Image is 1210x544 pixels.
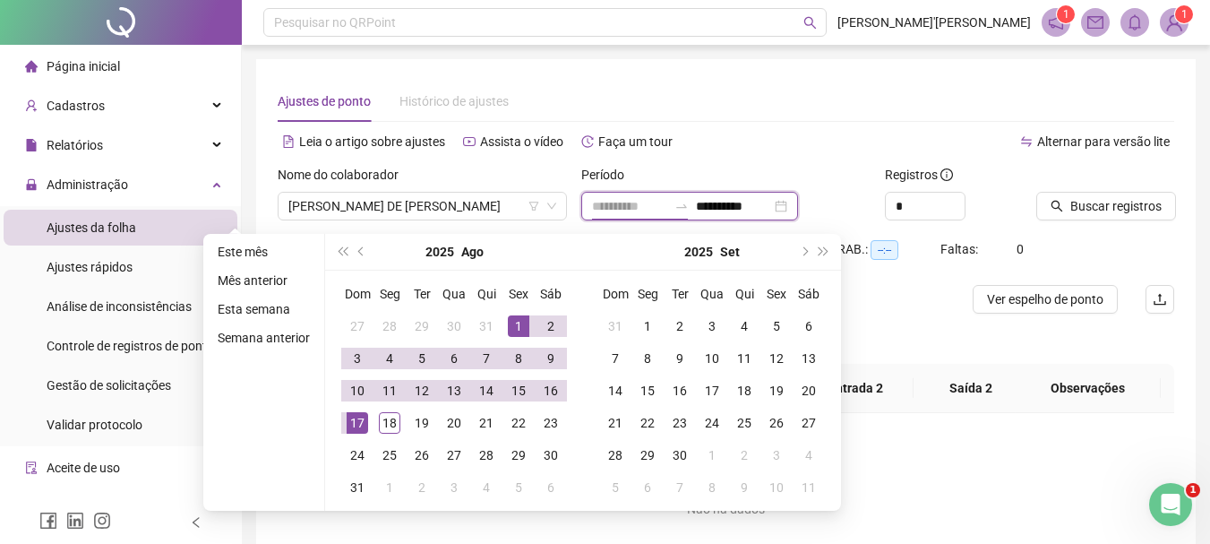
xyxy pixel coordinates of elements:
[581,165,636,185] label: Período
[25,60,38,73] span: home
[637,445,658,466] div: 29
[1186,483,1200,497] span: 1
[631,278,664,310] th: Seg
[278,94,371,108] span: Ajustes de ponto
[470,439,502,471] td: 2025-08-28
[669,445,691,466] div: 30
[480,134,563,149] span: Assista o vídeo
[406,375,438,407] td: 2025-08-12
[438,310,470,342] td: 2025-07-30
[674,199,689,213] span: swap-right
[803,16,817,30] span: search
[470,342,502,375] td: 2025-08-07
[406,278,438,310] th: Ter
[664,471,696,504] td: 2025-10-07
[760,407,793,439] td: 2025-09-26
[399,94,509,108] span: Histórico de ajustes
[728,342,760,375] td: 2025-09-11
[443,445,465,466] div: 27
[1153,292,1167,307] span: upload
[502,310,535,342] td: 2025-08-01
[669,412,691,434] div: 23
[696,310,728,342] td: 2025-09-03
[599,310,631,342] td: 2025-08-31
[411,445,433,466] div: 26
[734,412,755,434] div: 25
[535,342,567,375] td: 2025-08-09
[664,407,696,439] td: 2025-09-23
[347,477,368,498] div: 31
[669,477,691,498] div: 7
[1037,134,1170,149] span: Alternar para versão lite
[696,439,728,471] td: 2025-10-01
[540,315,562,337] div: 2
[696,375,728,407] td: 2025-09-17
[47,220,136,235] span: Ajustes da folha
[379,380,400,402] div: 11
[379,412,400,434] div: 18
[347,445,368,466] div: 24
[1063,8,1069,21] span: 1
[66,512,84,530] span: linkedin
[373,278,406,310] th: Seg
[379,315,400,337] div: 28
[502,471,535,504] td: 2025-09-05
[373,439,406,471] td: 2025-08-25
[373,310,406,342] td: 2025-07-28
[425,234,454,270] button: year panel
[47,299,192,314] span: Análise de inconsistências
[470,375,502,407] td: 2025-08-14
[470,407,502,439] td: 2025-08-21
[599,375,631,407] td: 2025-09-14
[411,477,433,498] div: 2
[476,380,497,402] div: 14
[1048,14,1064,30] span: notification
[347,348,368,369] div: 3
[1051,200,1063,212] span: search
[476,315,497,337] div: 31
[508,315,529,337] div: 1
[93,512,111,530] span: instagram
[798,412,820,434] div: 27
[406,439,438,471] td: 2025-08-26
[508,412,529,434] div: 22
[476,445,497,466] div: 28
[814,234,834,270] button: super-next-year
[476,412,497,434] div: 21
[728,439,760,471] td: 2025-10-02
[476,477,497,498] div: 4
[502,439,535,471] td: 2025-08-29
[332,234,352,270] button: super-prev-year
[470,310,502,342] td: 2025-07-31
[341,439,373,471] td: 2025-08-24
[540,477,562,498] div: 6
[47,99,105,113] span: Cadastros
[1015,364,1161,413] th: Observações
[799,364,914,413] th: Entrada 2
[599,342,631,375] td: 2025-09-07
[1127,14,1143,30] span: bell
[766,477,787,498] div: 10
[760,310,793,342] td: 2025-09-05
[885,165,953,185] span: Registros
[210,327,317,349] li: Semana anterior
[696,342,728,375] td: 2025-09-10
[411,348,433,369] div: 5
[766,380,787,402] div: 19
[443,380,465,402] div: 13
[760,439,793,471] td: 2025-10-03
[605,412,626,434] div: 21
[341,407,373,439] td: 2025-08-17
[760,471,793,504] td: 2025-10-10
[728,375,760,407] td: 2025-09-18
[637,477,658,498] div: 6
[1161,9,1188,36] img: 82813
[406,342,438,375] td: 2025-08-05
[669,315,691,337] div: 2
[528,201,539,212] span: filter
[728,278,760,310] th: Qui
[734,315,755,337] div: 4
[373,342,406,375] td: 2025-08-04
[508,348,529,369] div: 8
[599,278,631,310] th: Dom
